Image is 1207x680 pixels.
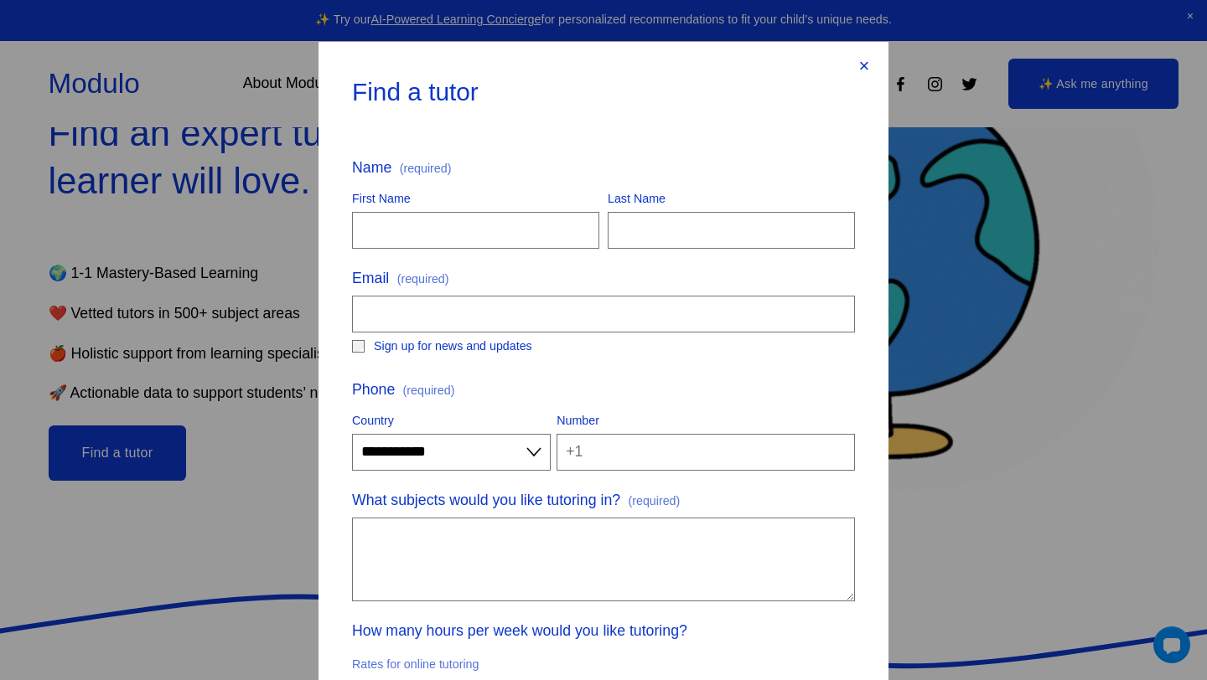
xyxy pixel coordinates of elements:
div: Country [352,410,551,434]
div: Close [855,57,873,75]
span: (required) [400,162,452,174]
div: Last Name [608,188,855,212]
span: Name [352,155,391,182]
span: Sign up for news and updates [374,336,532,358]
input: Sign up for news and updates [352,340,365,353]
div: Find a tutor [352,75,837,109]
span: (required) [397,269,449,291]
span: (required) [403,384,455,396]
div: First Name [352,188,599,212]
span: How many hours per week would you like tutoring? [352,618,687,645]
span: (required) [628,491,680,513]
span: Email [352,265,389,292]
span: What subjects would you like tutoring in? [352,487,620,514]
span: Phone [352,377,395,404]
div: Number [557,410,855,434]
